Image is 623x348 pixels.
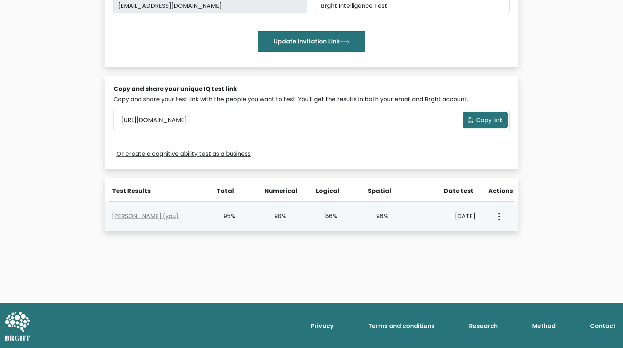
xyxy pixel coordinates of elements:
[488,187,514,196] div: Actions
[264,187,286,196] div: Numerical
[316,212,337,221] div: 86%
[316,187,337,196] div: Logical
[476,116,503,125] span: Copy link
[587,319,619,334] a: Contact
[367,212,388,221] div: 96%
[529,319,558,334] a: Method
[265,212,286,221] div: 98%
[112,212,179,220] a: [PERSON_NAME] (you)
[214,212,235,221] div: 95%
[463,112,508,128] button: Copy link
[113,85,510,93] div: Copy and share your unique IQ test link
[368,187,389,196] div: Spatial
[308,319,337,334] a: Privacy
[212,187,234,196] div: Total
[113,95,510,104] div: Copy and share your test link with the people you want to test. You'll get the results in both yo...
[419,187,479,196] div: Date test
[112,187,204,196] div: Test Results
[466,319,501,334] a: Research
[365,319,438,334] a: Terms and conditions
[116,150,251,158] a: Or create a cognitive ability test as a business
[258,31,365,52] button: Update Invitation Link
[418,212,475,221] div: [DATE]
